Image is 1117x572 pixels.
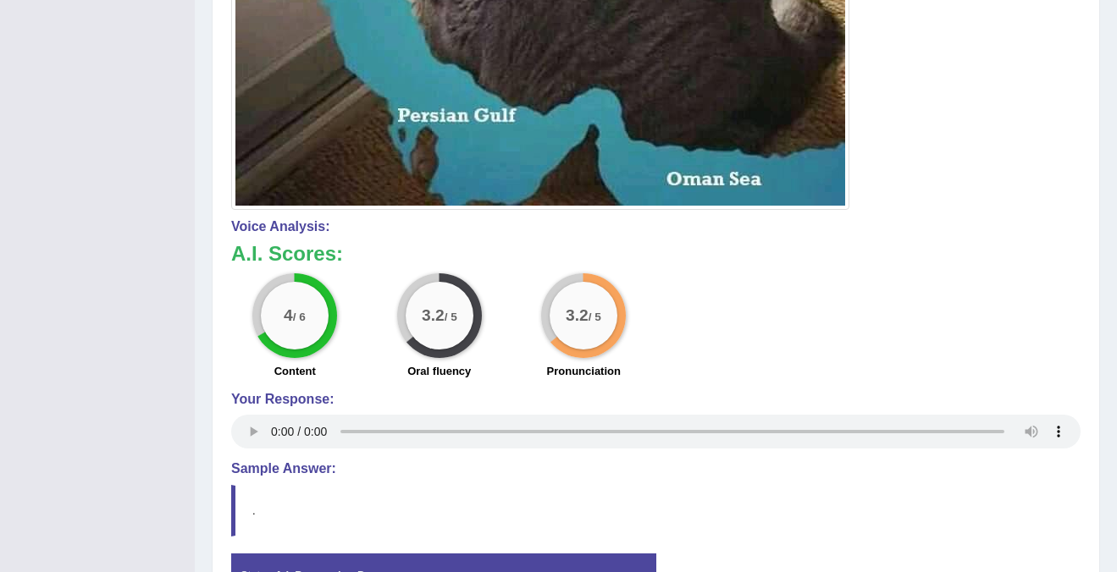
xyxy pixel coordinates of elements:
label: Content [274,363,316,379]
label: Oral fluency [407,363,471,379]
big: 3.2 [566,306,589,325]
small: / 5 [589,311,601,324]
h4: Your Response: [231,392,1081,407]
h4: Sample Answer: [231,461,1081,476]
blockquote: . [231,485,1081,536]
h4: Voice Analysis: [231,219,1081,234]
small: / 6 [293,311,306,324]
big: 3.2 [422,306,445,325]
big: 4 [284,306,293,325]
small: / 5 [445,311,457,324]
label: Pronunciation [547,363,621,379]
b: A.I. Scores: [231,242,343,265]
